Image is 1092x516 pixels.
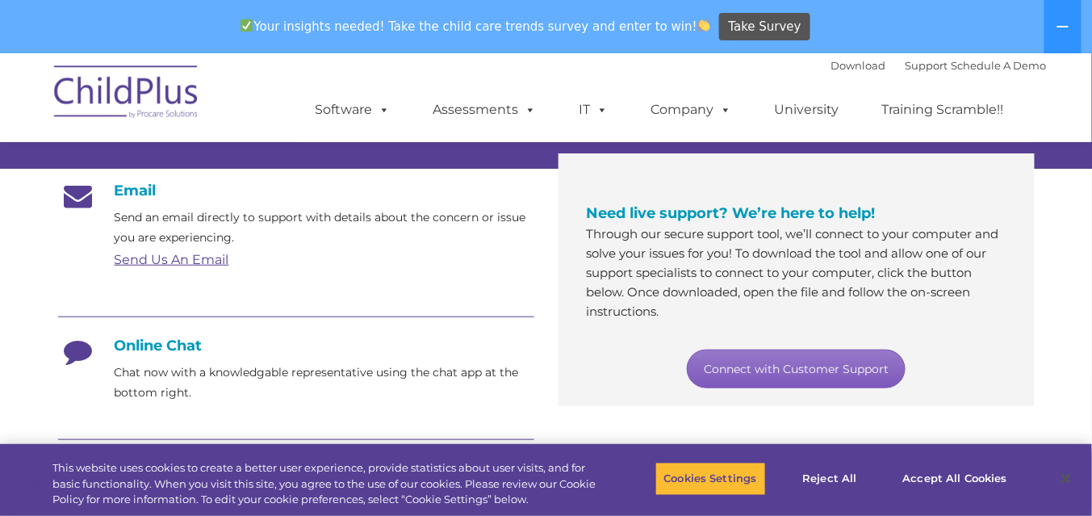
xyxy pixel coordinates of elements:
a: Download [831,59,886,72]
button: Reject All [780,462,881,496]
a: Company [635,94,748,126]
a: Send Us An Email [115,252,229,267]
span: Need live support? We’re here to help! [587,204,876,222]
a: Take Survey [719,13,810,41]
a: Connect with Customer Support [687,350,906,388]
a: Training Scramble!! [866,94,1020,126]
span: Your insights needed! Take the child care trends survey and enter to win! [234,10,718,42]
p: Through our secure support tool, we’ll connect to your computer and solve your issues for you! To... [587,224,1006,321]
a: University [759,94,856,126]
a: IT [563,94,625,126]
a: Schedule A Demo [952,59,1047,72]
img: 👏 [698,19,710,31]
button: Accept All Cookies [894,462,1016,496]
img: ✅ [241,19,253,31]
p: Send an email directly to support with details about the concern or issue you are experiencing. [115,208,534,248]
h4: Online Chat [58,337,534,354]
button: Close [1048,461,1084,497]
div: This website uses cookies to create a better user experience, provide statistics about user visit... [52,460,600,508]
font: | [831,59,1047,72]
span: Take Survey [729,13,801,41]
a: Software [299,94,407,126]
button: Cookies Settings [655,462,766,496]
a: Support [906,59,948,72]
img: ChildPlus by Procare Solutions [46,54,207,135]
p: Chat now with a knowledgable representative using the chat app at the bottom right. [115,363,534,403]
a: Assessments [417,94,553,126]
h4: Email [58,182,534,199]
